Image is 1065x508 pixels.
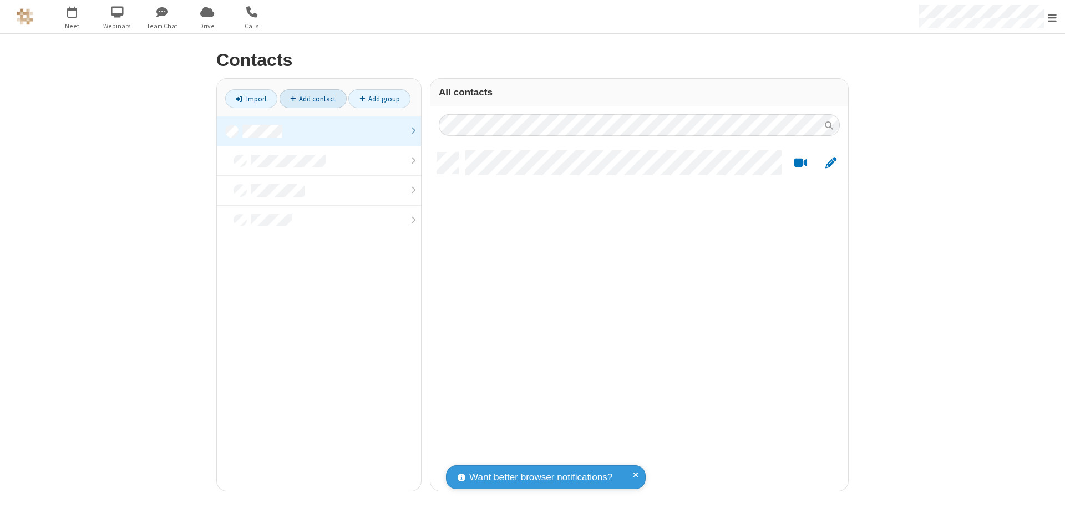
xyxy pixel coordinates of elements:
span: Team Chat [141,21,183,31]
a: Import [225,89,277,108]
h3: All contacts [439,87,840,98]
img: QA Selenium DO NOT DELETE OR CHANGE [17,8,33,25]
span: Want better browser notifications? [469,470,612,485]
span: Drive [186,21,228,31]
span: Calls [231,21,273,31]
div: grid [430,144,848,491]
button: Start a video meeting [790,156,812,170]
span: Meet [52,21,93,31]
button: Edit [820,156,841,170]
a: Add group [348,89,410,108]
h2: Contacts [216,50,849,70]
span: Webinars [97,21,138,31]
a: Add contact [280,89,347,108]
